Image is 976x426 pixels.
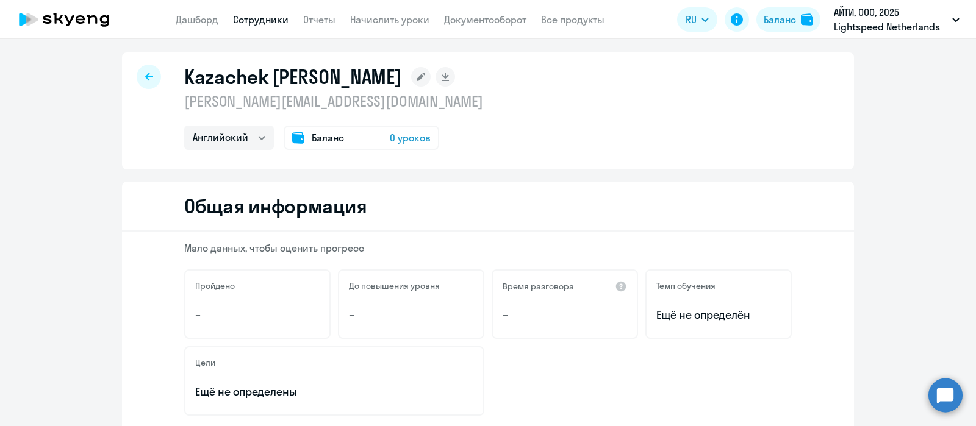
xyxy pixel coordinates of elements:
[677,7,717,32] button: RU
[195,280,235,291] h5: Пройдено
[801,13,813,26] img: balance
[350,13,429,26] a: Начислить уроки
[312,130,344,145] span: Баланс
[195,384,473,400] p: Ещё не определены
[764,12,796,27] div: Баланс
[444,13,526,26] a: Документооборот
[686,12,697,27] span: RU
[184,241,792,255] p: Мало данных, чтобы оценить прогресс
[656,307,781,323] span: Ещё не определён
[503,281,574,292] h5: Время разговора
[184,194,367,218] h2: Общая информация
[176,13,218,26] a: Дашборд
[233,13,289,26] a: Сотрудники
[349,280,440,291] h5: До повышения уровня
[503,307,627,323] p: –
[349,307,473,323] p: –
[184,65,401,89] h1: Kazachek [PERSON_NAME]
[656,280,716,291] h5: Темп обучения
[184,91,483,111] p: [PERSON_NAME][EMAIL_ADDRESS][DOMAIN_NAME]
[828,5,966,34] button: АЙТИ, ООО, 2025 Lightspeed Netherlands B.V. 177855
[303,13,335,26] a: Отчеты
[390,130,431,145] span: 0 уроков
[195,307,320,323] p: –
[195,357,215,368] h5: Цели
[834,5,947,34] p: АЙТИ, ООО, 2025 Lightspeed Netherlands B.V. 177855
[756,7,820,32] button: Балансbalance
[541,13,605,26] a: Все продукты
